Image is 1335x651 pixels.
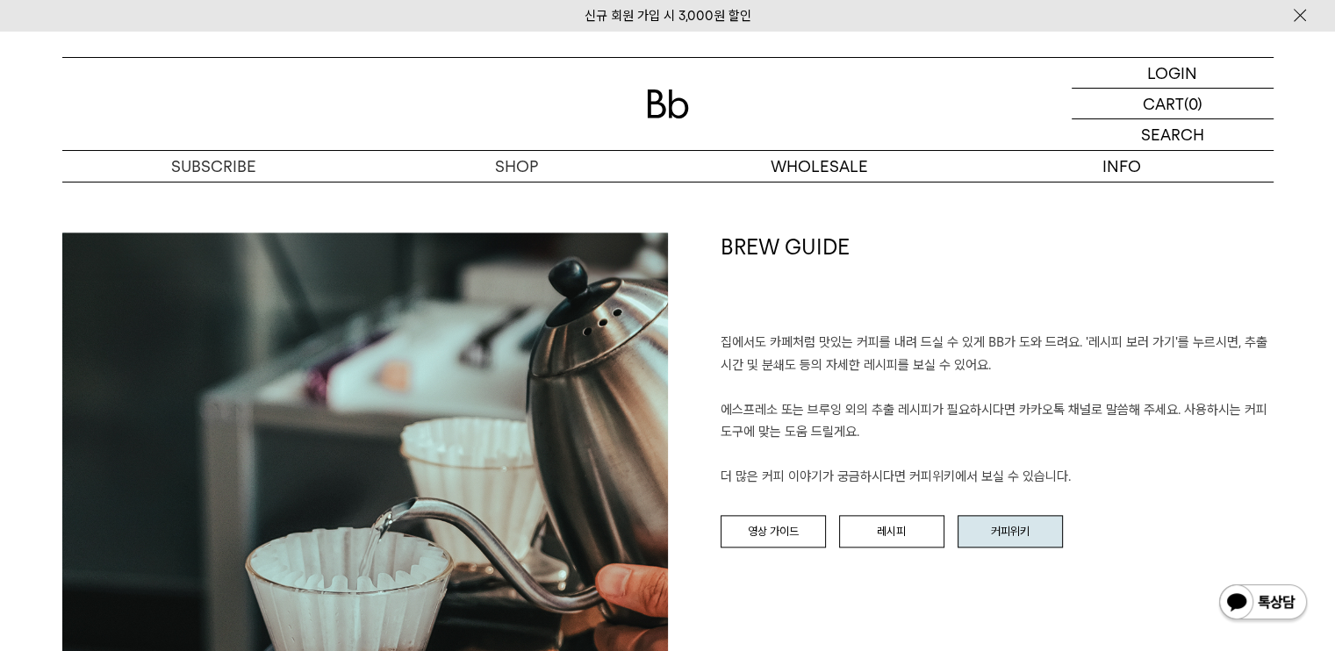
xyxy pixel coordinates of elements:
p: WHOLESALE [668,151,971,182]
a: SHOP [365,151,668,182]
p: CART [1143,89,1184,118]
p: 집에서도 카페처럼 맛있는 커피를 내려 드실 ﻿수 있게 BB가 도와 드려요. '레시피 보러 가기'를 누르시면, 추출 시간 및 분쇄도 등의 자세한 레시피를 보실 수 있어요. 에스... [721,332,1274,489]
a: LOGIN [1072,58,1274,89]
img: 카카오톡 채널 1:1 채팅 버튼 [1217,583,1309,625]
p: INFO [971,151,1274,182]
a: 신규 회원 가입 시 3,000원 할인 [585,8,751,24]
h1: BREW GUIDE [721,232,1274,333]
a: 영상 가이드 [721,515,826,548]
p: SEARCH [1141,119,1204,150]
a: CART (0) [1072,89,1274,119]
p: LOGIN [1147,58,1197,88]
a: SUBSCRIBE [62,151,365,182]
img: 로고 [647,89,689,118]
a: 커피위키 [958,515,1063,548]
a: 레시피 [839,515,944,548]
p: (0) [1184,89,1202,118]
